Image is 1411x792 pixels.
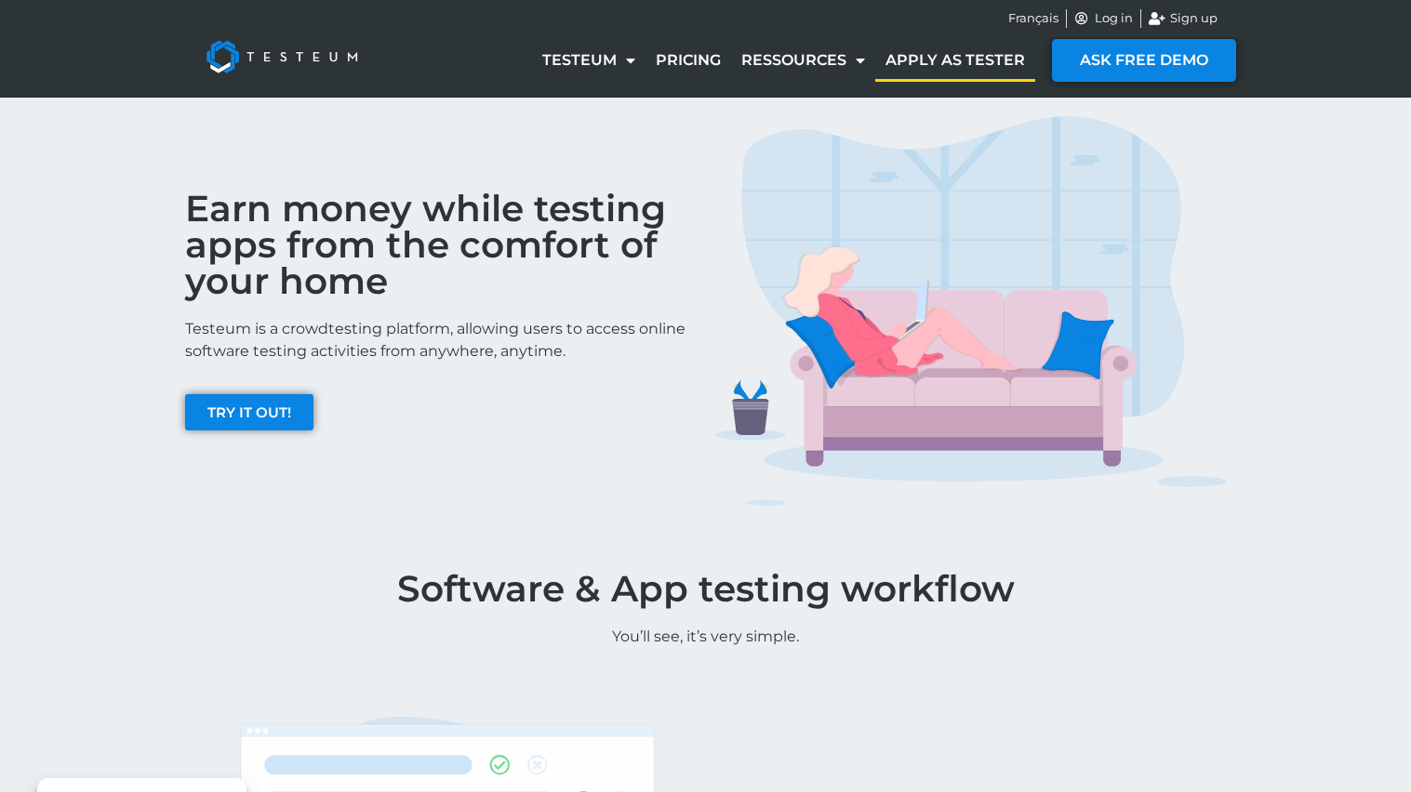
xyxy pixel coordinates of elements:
[207,405,291,419] span: TRY IT OUT!
[646,39,731,82] a: Pricing
[176,626,1236,648] p: You’ll see, it’s very simple.
[875,39,1035,82] a: Apply as tester
[532,39,1035,82] nav: Menu
[1165,9,1218,28] span: Sign up
[1052,39,1236,82] a: ASK FREE DEMO
[1149,9,1218,28] a: Sign up
[1090,9,1133,28] span: Log in
[532,39,646,82] a: Testeum
[1074,9,1134,28] a: Log in
[176,571,1236,607] h1: Software & App testing workflow
[731,39,875,82] a: Ressources
[715,116,1227,507] img: TESTERS IMG 1
[185,191,697,299] h2: Earn money while testing apps from the comfort of your home
[185,318,697,363] p: Testeum is a crowdtesting platform, allowing users to access online software testing activities f...
[1008,9,1058,28] a: Français
[185,394,313,430] a: TRY IT OUT!
[185,20,379,94] img: Testeum Logo - Application crowdtesting platform
[1080,53,1208,68] span: ASK FREE DEMO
